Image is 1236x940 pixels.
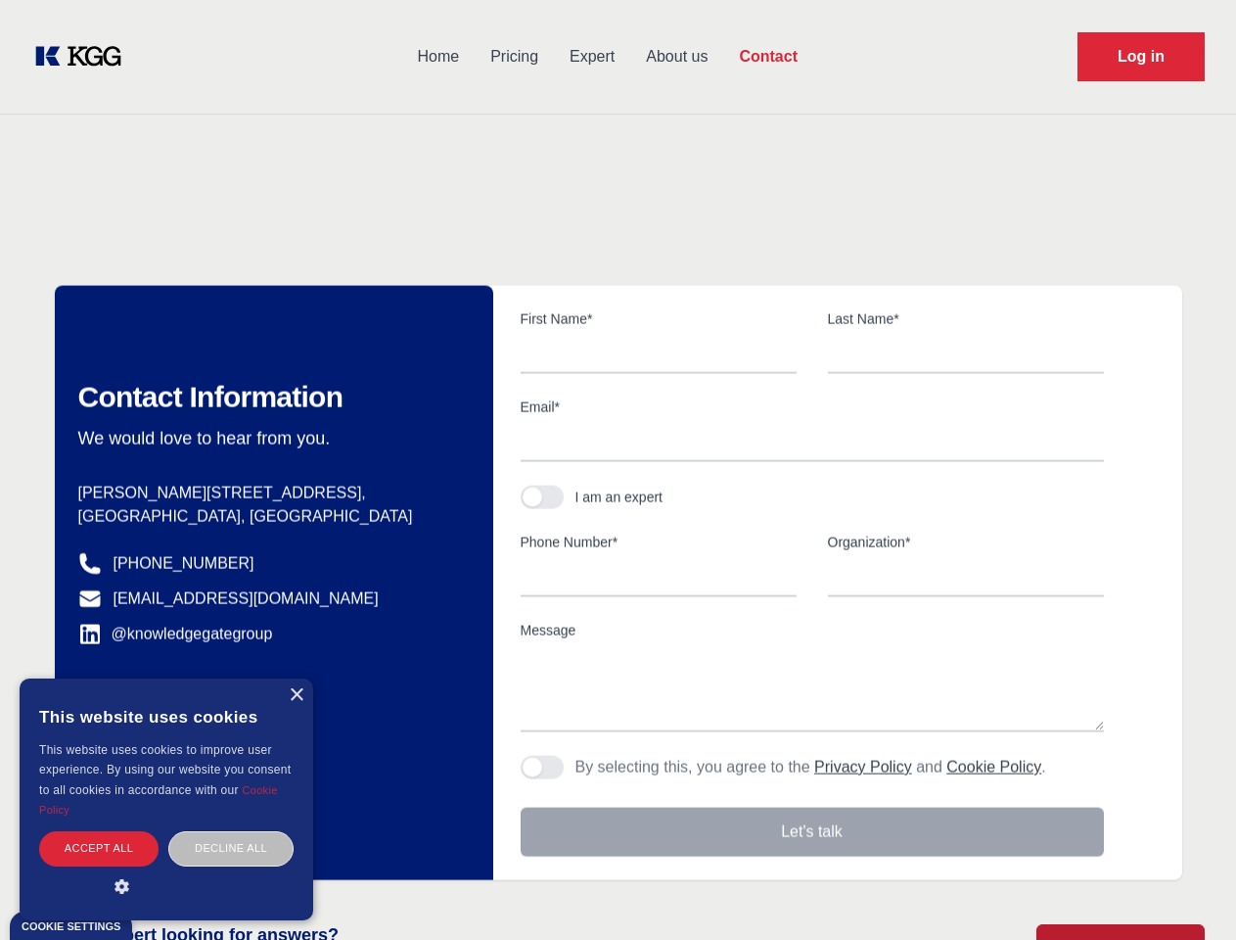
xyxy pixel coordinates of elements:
[39,784,278,816] a: Cookie Policy
[22,921,120,932] div: Cookie settings
[78,482,462,505] p: [PERSON_NAME][STREET_ADDRESS],
[78,427,462,450] p: We would love to hear from you.
[521,621,1104,640] label: Message
[78,380,462,415] h2: Contact Information
[78,505,462,529] p: [GEOGRAPHIC_DATA], [GEOGRAPHIC_DATA]
[554,31,630,82] a: Expert
[723,31,813,82] a: Contact
[168,831,294,866] div: Decline all
[575,488,664,507] div: I am an expert
[289,688,303,703] div: Close
[828,309,1104,329] label: Last Name*
[828,533,1104,552] label: Organization*
[114,587,379,611] a: [EMAIL_ADDRESS][DOMAIN_NAME]
[401,31,475,82] a: Home
[946,759,1041,775] a: Cookie Policy
[1138,846,1236,940] iframe: Chat Widget
[630,31,723,82] a: About us
[114,552,254,576] a: [PHONE_NUMBER]
[475,31,554,82] a: Pricing
[521,808,1104,857] button: Let's talk
[39,743,291,797] span: This website uses cookies to improve user experience. By using our website you consent to all coo...
[575,756,1046,779] p: By selecting this, you agree to the and .
[1077,32,1205,81] a: Request Demo
[31,41,137,72] a: KOL Knowledge Platform: Talk to Key External Experts (KEE)
[521,398,1104,417] label: Email*
[521,533,797,552] label: Phone Number*
[39,693,294,740] div: This website uses cookies
[78,623,273,646] a: @knowledgegategroup
[39,831,159,866] div: Accept all
[521,309,797,329] label: First Name*
[814,759,912,775] a: Privacy Policy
